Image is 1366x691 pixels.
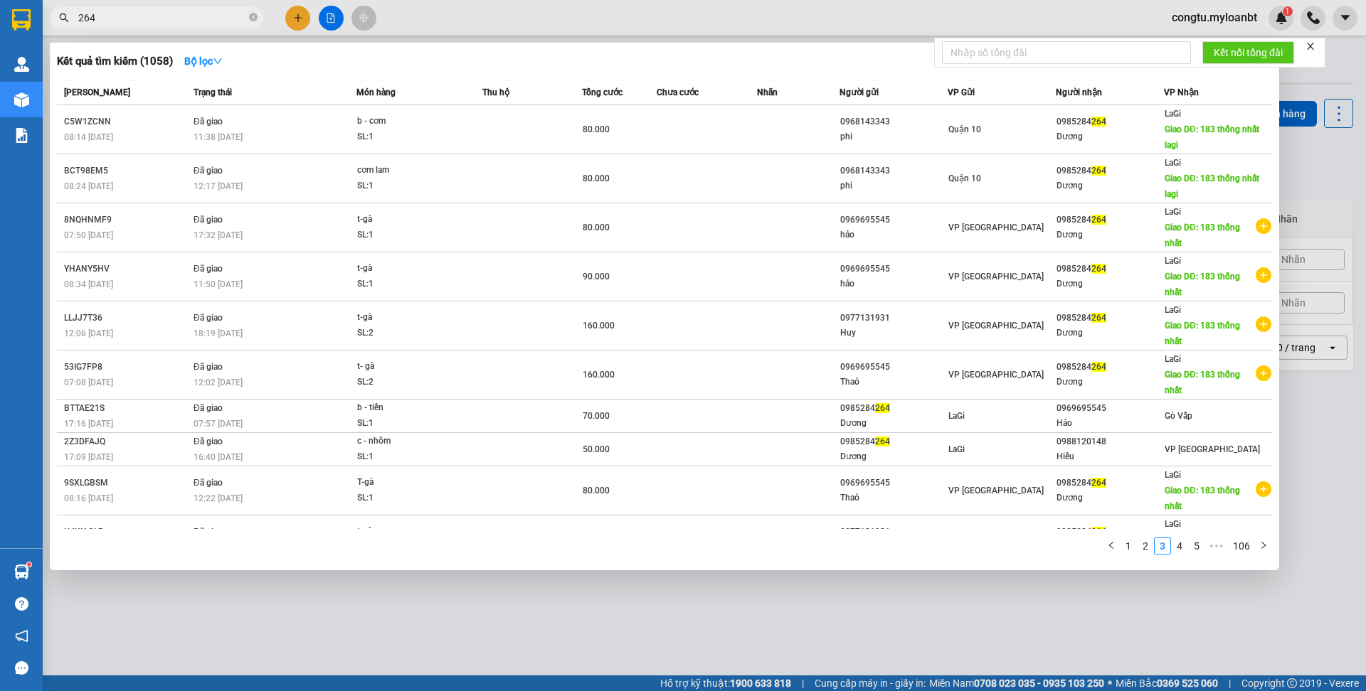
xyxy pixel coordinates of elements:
div: t- gà [357,359,464,375]
div: SL: 2 [357,375,464,390]
span: 17:09 [DATE] [64,452,113,462]
button: right [1255,537,1272,555]
span: Đã giao [194,166,223,176]
img: logo-vxr [12,9,31,31]
span: 12:06 [DATE] [64,328,113,338]
span: plus-circle [1256,218,1271,234]
span: 12:02 [DATE] [194,377,243,387]
span: VP Nhận [1164,87,1199,97]
span: close-circle [249,13,258,21]
span: Đã giao [194,527,223,537]
div: t-gà [357,261,464,277]
span: Quận 10 [948,173,981,183]
span: 08:16 [DATE] [64,493,113,503]
span: Giao DĐ: 183 thống nhất [1165,486,1240,511]
span: VP Gửi [948,87,975,97]
span: right [1259,541,1268,550]
li: Previous Page [1103,537,1120,555]
div: C5W1ZCNN [64,114,189,129]
span: ••• [1205,537,1228,555]
span: 264 [875,403,890,413]
div: Dương [1057,491,1163,505]
span: Đã giao [194,313,223,323]
li: 3 [1154,537,1171,555]
div: 0985284 [840,401,947,416]
span: VP [GEOGRAPHIC_DATA] [948,370,1044,380]
div: c - nhôm [357,434,464,449]
div: SL: 1 [357,491,464,506]
span: 07:08 [DATE] [64,377,113,387]
strong: Nhà xe Mỹ Loan [6,6,71,45]
span: Giao DĐ: 183 thống nhất lagi [1165,124,1259,150]
span: down [213,56,223,66]
div: SL: 1 [357,178,464,194]
span: 264 [1091,166,1106,176]
span: notification [15,629,28,643]
span: question-circle [15,597,28,611]
div: Thaỏ [840,375,947,390]
span: 160.000 [583,321,615,331]
li: 106 [1228,537,1255,555]
span: LaGi [1165,207,1181,217]
span: [PERSON_NAME] [64,87,130,97]
span: plus-circle [1256,481,1271,497]
div: 0968143343 [840,114,947,129]
li: Next Page [1255,537,1272,555]
span: 160.000 [583,370,615,380]
div: SL: 1 [357,227,464,243]
a: 1 [1121,538,1136,554]
span: Chưa cước [657,87,699,97]
span: 18:19 [DATE] [194,328,243,338]
span: 80.000 [583,223,610,232]
span: Trạng thái [194,87,232,97]
a: 106 [1229,538,1254,554]
div: 0985284 [1057,213,1163,227]
span: 264 [1091,313,1106,323]
span: 80.000 [583,173,610,183]
strong: Bộ lọc [184,55,223,67]
span: 07:57 [DATE] [194,419,243,429]
span: 17:32 [DATE] [194,230,243,240]
div: 53IG7FP8 [64,360,189,375]
span: Giao DĐ: 183 thống nhất [1165,272,1240,297]
span: VP [GEOGRAPHIC_DATA] [948,223,1044,232]
span: VP [GEOGRAPHIC_DATA] [948,272,1044,282]
div: t-gà [357,524,464,540]
span: 0968278298 [6,92,70,106]
span: Đã giao [194,403,223,413]
div: 0985284 [1057,262,1163,277]
span: 16:40 [DATE] [194,452,243,462]
sup: 1 [27,562,31,567]
div: T-gà [357,475,464,491]
div: SL: 1 [357,416,464,432]
span: 264 [1091,527,1106,537]
span: 264 [1091,362,1106,372]
span: Người gửi [840,87,879,97]
div: 0968143343 [840,164,947,178]
span: Giao DĐ: 183 thống nhất lagi [1165,173,1259,199]
span: plus-circle [1256,365,1271,381]
li: 2 [1137,537,1154,555]
div: Dương [1057,326,1163,341]
span: search [59,13,69,23]
a: 5 [1189,538,1204,554]
li: 1 [1120,537,1137,555]
span: Quận 10 [948,124,981,134]
span: Người nhận [1056,87,1102,97]
span: Kết nối tổng đài [1214,45,1283,60]
span: close [1306,41,1315,51]
div: SL: 1 [357,277,464,292]
span: 264 [1091,478,1106,488]
span: LaGi [948,411,965,421]
span: Đã giao [194,215,223,225]
div: 0969695545 [840,262,947,277]
div: hảo [840,277,947,291]
input: Nhập số tổng đài [942,41,1191,64]
span: Đã giao [194,362,223,372]
span: message [15,661,28,675]
div: Hiểu [1057,449,1163,464]
span: Thu hộ [482,87,509,97]
div: 0969695545 [840,213,947,227]
a: 3 [1155,538,1170,554]
span: VP [GEOGRAPHIC_DATA] [1165,444,1260,454]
